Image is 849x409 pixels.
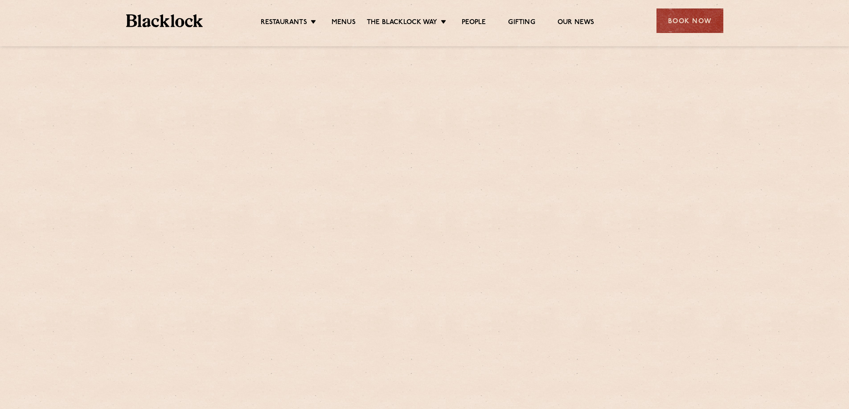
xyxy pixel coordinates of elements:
[126,14,203,27] img: BL_Textured_Logo-footer-cropped.svg
[656,8,723,33] div: Book Now
[558,18,595,28] a: Our News
[332,18,356,28] a: Menus
[367,18,437,28] a: The Blacklock Way
[261,18,307,28] a: Restaurants
[508,18,535,28] a: Gifting
[462,18,486,28] a: People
